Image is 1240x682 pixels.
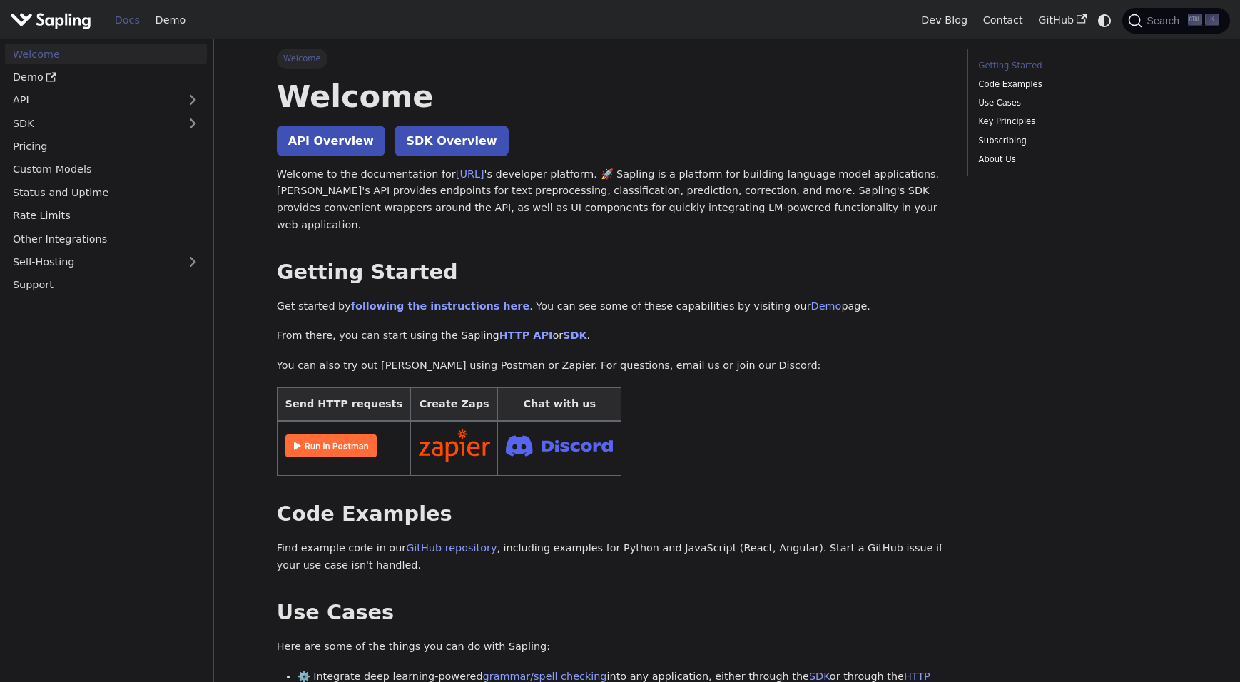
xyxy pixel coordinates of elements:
[979,96,1172,110] a: Use Cases
[277,540,947,574] p: Find example code in our , including examples for Python and JavaScript (React, Angular). Start a...
[979,153,1172,166] a: About Us
[5,205,207,226] a: Rate Limits
[277,49,947,68] nav: Breadcrumbs
[506,431,613,460] img: Join Discord
[811,300,842,312] a: Demo
[979,59,1172,73] a: Getting Started
[277,600,947,626] h2: Use Cases
[277,166,947,234] p: Welcome to the documentation for 's developer platform. 🚀 Sapling is a platform for building lang...
[277,387,410,421] th: Send HTTP requests
[406,542,497,554] a: GitHub repository
[277,357,947,375] p: You can also try out [PERSON_NAME] using Postman or Zapier. For questions, email us or join our D...
[498,387,621,421] th: Chat with us
[107,9,148,31] a: Docs
[975,9,1031,31] a: Contact
[5,67,207,88] a: Demo
[1030,9,1094,31] a: GitHub
[277,77,947,116] h1: Welcome
[5,44,207,64] a: Welcome
[178,90,207,111] button: Expand sidebar category 'API'
[5,252,207,273] a: Self-Hosting
[979,115,1172,128] a: Key Principles
[277,638,947,656] p: Here are some of the things you can do with Sapling:
[410,387,498,421] th: Create Zaps
[1205,14,1219,26] kbd: K
[10,10,96,31] a: Sapling.ai
[285,434,377,457] img: Run in Postman
[277,298,947,315] p: Get started by . You can see some of these capabilities by visiting our page.
[913,9,975,31] a: Dev Blog
[979,78,1172,91] a: Code Examples
[979,134,1172,148] a: Subscribing
[5,90,178,111] a: API
[351,300,529,312] a: following the instructions here
[277,260,947,285] h2: Getting Started
[395,126,508,156] a: SDK Overview
[5,182,207,203] a: Status and Uptime
[483,671,607,682] a: grammar/spell checking
[10,10,91,31] img: Sapling.ai
[5,159,207,180] a: Custom Models
[809,671,830,682] a: SDK
[178,113,207,133] button: Expand sidebar category 'SDK'
[1094,10,1115,31] button: Switch between dark and light mode (currently system mode)
[277,327,947,345] p: From there, you can start using the Sapling or .
[456,168,484,180] a: [URL]
[5,228,207,249] a: Other Integrations
[277,126,385,156] a: API Overview
[148,9,193,31] a: Demo
[499,330,553,341] a: HTTP API
[1142,15,1188,26] span: Search
[277,49,327,68] span: Welcome
[419,429,490,462] img: Connect in Zapier
[1122,8,1229,34] button: Search (Ctrl+K)
[5,275,207,295] a: Support
[277,502,947,527] h2: Code Examples
[5,113,178,133] a: SDK
[563,330,586,341] a: SDK
[5,136,207,157] a: Pricing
